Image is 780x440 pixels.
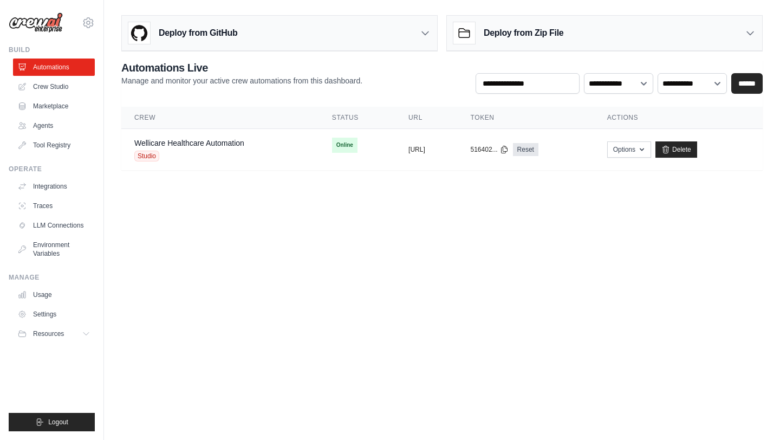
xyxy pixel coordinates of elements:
[9,413,95,431] button: Logout
[128,22,150,44] img: GitHub Logo
[159,27,237,40] h3: Deploy from GitHub
[319,107,395,129] th: Status
[471,145,509,154] button: 516402...
[13,178,95,195] a: Integrations
[332,138,357,153] span: Online
[121,107,319,129] th: Crew
[134,139,244,147] a: Wellicare Healthcare Automation
[13,325,95,342] button: Resources
[13,217,95,234] a: LLM Connections
[9,46,95,54] div: Build
[48,418,68,426] span: Logout
[513,143,538,156] a: Reset
[9,12,63,33] img: Logo
[13,78,95,95] a: Crew Studio
[607,141,651,158] button: Options
[594,107,763,129] th: Actions
[13,59,95,76] a: Automations
[33,329,64,338] span: Resources
[9,165,95,173] div: Operate
[395,107,457,129] th: URL
[121,75,362,86] p: Manage and monitor your active crew automations from this dashboard.
[655,141,697,158] a: Delete
[121,60,362,75] h2: Automations Live
[458,107,594,129] th: Token
[9,273,95,282] div: Manage
[13,286,95,303] a: Usage
[134,151,159,161] span: Studio
[13,306,95,323] a: Settings
[13,197,95,215] a: Traces
[13,137,95,154] a: Tool Registry
[13,236,95,262] a: Environment Variables
[484,27,563,40] h3: Deploy from Zip File
[13,98,95,115] a: Marketplace
[13,117,95,134] a: Agents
